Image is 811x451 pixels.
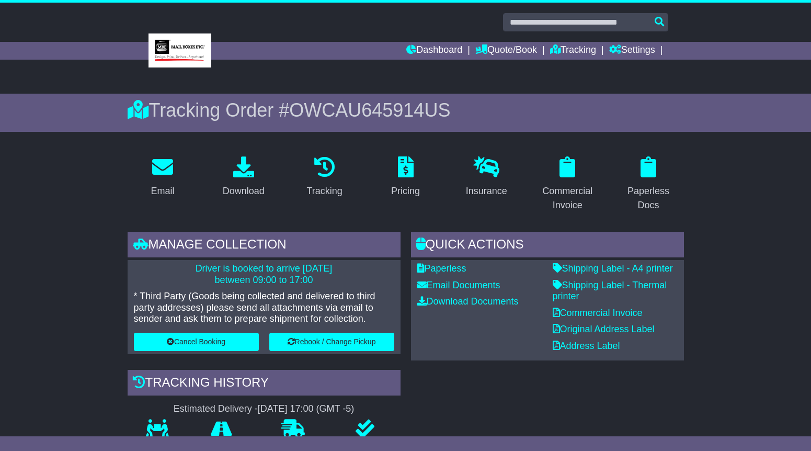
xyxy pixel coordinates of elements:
[391,184,420,198] div: Pricing
[223,184,265,198] div: Download
[532,153,603,216] a: Commercial Invoice
[128,403,401,415] div: Estimated Delivery -
[553,280,667,302] a: Shipping Label - Thermal printer
[144,153,181,202] a: Email
[269,333,394,351] button: Rebook / Change Pickup
[553,263,673,274] a: Shipping Label - A4 printer
[151,184,174,198] div: Email
[459,153,514,202] a: Insurance
[134,333,259,351] button: Cancel Booking
[149,33,211,67] img: MBE Malvern
[620,184,677,212] div: Paperless Docs
[539,184,596,212] div: Commercial Invoice
[289,99,450,121] span: OWCAU645914US
[553,341,620,351] a: Address Label
[128,370,401,398] div: Tracking history
[128,232,401,260] div: Manage collection
[134,291,394,325] p: * Third Party (Goods being collected and delivered to third party addresses) please send all atta...
[216,153,271,202] a: Download
[466,184,507,198] div: Insurance
[411,232,684,260] div: Quick Actions
[417,263,466,274] a: Paperless
[553,324,655,334] a: Original Address Label
[306,184,342,198] div: Tracking
[258,403,354,415] div: [DATE] 17:00 (GMT -5)
[553,308,643,318] a: Commercial Invoice
[128,99,684,121] div: Tracking Order #
[417,280,500,290] a: Email Documents
[475,42,537,60] a: Quote/Book
[609,42,655,60] a: Settings
[384,153,427,202] a: Pricing
[613,153,684,216] a: Paperless Docs
[406,42,462,60] a: Dashboard
[134,263,394,286] p: Driver is booked to arrive [DATE] between 09:00 to 17:00
[300,153,349,202] a: Tracking
[550,42,596,60] a: Tracking
[417,296,519,307] a: Download Documents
